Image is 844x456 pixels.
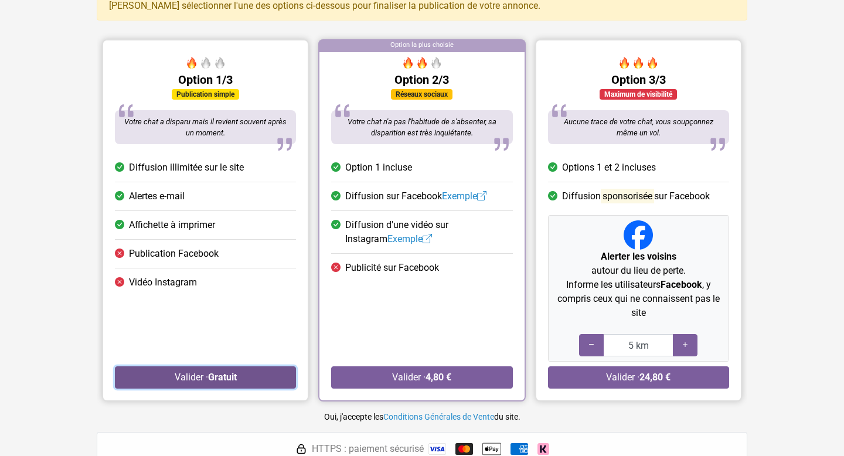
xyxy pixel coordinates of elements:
[426,372,451,383] strong: 4,80 €
[345,161,412,175] span: Option 1 incluse
[208,372,237,383] strong: Gratuit
[391,89,452,100] div: Réseaux sociaux
[129,275,197,290] span: Vidéo Instagram
[548,366,729,389] button: Valider ·24,80 €
[511,443,528,455] img: American Express
[383,412,494,421] a: Conditions Générales de Vente
[345,261,439,275] span: Publicité sur Facebook
[553,278,724,320] p: Informe les utilisateurs , y compris ceux qui ne connaissent pas le site
[601,189,654,203] mark: sponsorisée
[129,161,244,175] span: Diffusion illimitée sur le site
[115,73,296,87] h5: Option 1/3
[324,412,520,421] small: Oui, j'accepte les du site.
[624,220,653,250] img: Facebook
[348,117,496,138] span: Votre chat n'a pas l'habitude de s'absenter, sa disparition est très inquiétante.
[661,279,702,290] strong: Facebook
[129,218,215,232] span: Affichette à imprimer
[331,366,512,389] button: Valider ·4,80 €
[345,218,512,246] span: Diffusion d'une vidéo sur Instagram
[428,443,446,455] img: Visa
[295,443,307,455] img: HTTPS : paiement sécurisé
[172,89,239,100] div: Publication simple
[562,161,656,175] span: Options 1 et 2 incluses
[600,89,677,100] div: Maximum de visibilité
[345,189,486,203] span: Diffusion sur Facebook
[124,117,287,138] span: Votre chat a disparu mais il revient souvent après un moment.
[115,366,296,389] button: Valider ·Gratuit
[129,247,219,261] span: Publication Facebook
[548,73,729,87] h5: Option 3/3
[331,73,512,87] h5: Option 2/3
[319,40,524,52] div: Option la plus choisie
[442,190,486,202] a: Exemple
[553,250,724,278] p: autour du lieu de perte.
[639,372,671,383] strong: 24,80 €
[564,117,713,138] span: Aucune trace de votre chat, vous soupçonnez même un vol.
[601,251,676,262] strong: Alerter les voisins
[455,443,473,455] img: Mastercard
[387,233,432,244] a: Exemple
[537,443,549,455] img: Klarna
[129,189,185,203] span: Alertes e-mail
[312,442,424,456] span: HTTPS : paiement sécurisé
[562,189,710,203] span: Diffusion sur Facebook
